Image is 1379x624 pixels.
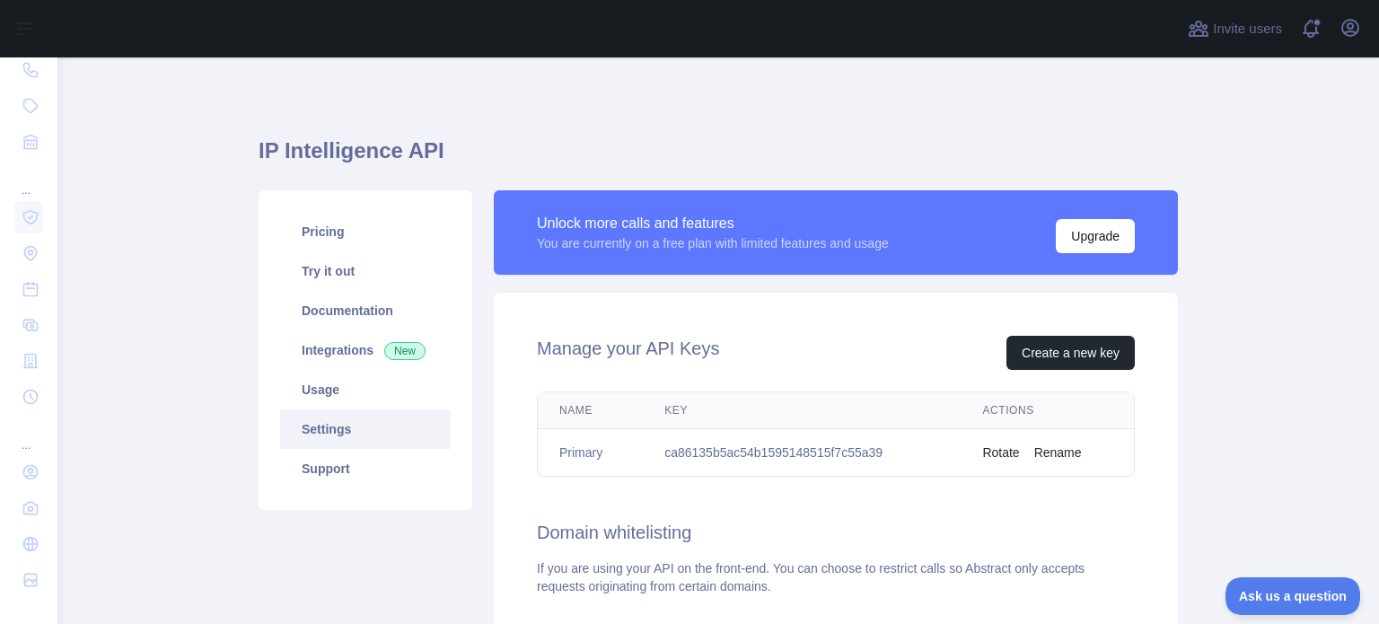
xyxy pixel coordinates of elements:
[14,162,43,198] div: ...
[384,342,426,360] span: New
[1034,444,1082,461] button: Rename
[643,392,961,429] th: Key
[280,409,451,449] a: Settings
[537,520,1135,545] h2: Domain whitelisting
[1056,219,1135,253] button: Upgrade
[537,234,889,252] div: You are currently on a free plan with limited features and usage
[537,559,1135,595] div: If you are using your API on the front-end. You can choose to restrict calls so Abstract only acc...
[280,330,451,370] a: Integrations New
[280,212,451,251] a: Pricing
[537,336,719,370] h2: Manage your API Keys
[280,251,451,291] a: Try it out
[14,417,43,453] div: ...
[1184,14,1286,43] button: Invite users
[537,213,889,234] div: Unlock more calls and features
[280,449,451,488] a: Support
[538,392,643,429] th: Name
[1225,577,1361,615] iframe: Toggle Customer Support
[982,444,1019,461] button: Rotate
[259,136,1178,180] h1: IP Intelligence API
[1213,19,1282,40] span: Invite users
[961,392,1134,429] th: Actions
[280,291,451,330] a: Documentation
[280,370,451,409] a: Usage
[643,429,961,477] td: ca86135b5ac54b1595148515f7c55a39
[538,429,643,477] td: Primary
[1006,336,1135,370] button: Create a new key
